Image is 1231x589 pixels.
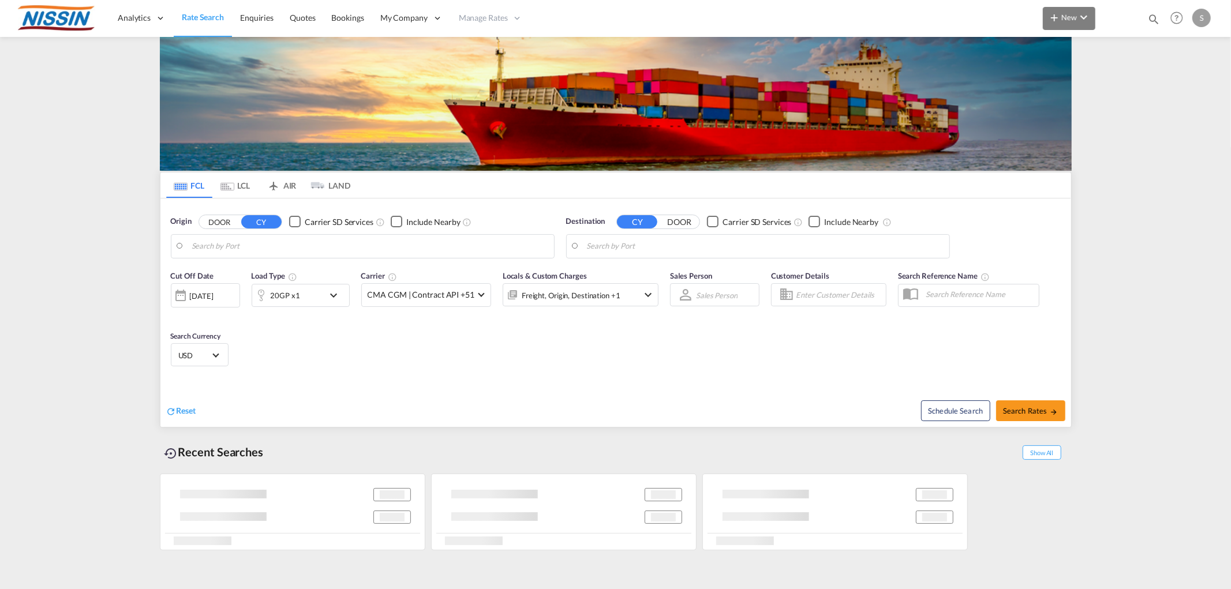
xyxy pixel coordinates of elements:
span: Analytics [118,12,151,24]
md-checkbox: Checkbox No Ink [809,216,878,228]
div: Freight Origin Destination Factory Stuffing [522,287,620,303]
button: DOOR [199,215,240,228]
div: Recent Searches [160,439,268,465]
div: S [1192,9,1211,27]
span: Rate Search [182,12,224,22]
button: Note: By default Schedule search will only considerorigin ports, destination ports and cut off da... [921,400,990,421]
md-checkbox: Checkbox No Ink [707,216,791,228]
input: Search by Port [587,238,944,255]
span: Origin [171,216,192,227]
span: Search Currency [171,332,221,340]
div: icon-magnify [1147,13,1160,30]
md-icon: icon-plus 400-fg [1047,10,1061,24]
span: New [1047,13,1091,22]
div: Origin DOOR CY Checkbox No InkUnchecked: Search for CY (Container Yard) services for all selected... [160,198,1071,427]
md-icon: Unchecked: Ignores neighbouring ports when fetching rates.Checked : Includes neighbouring ports w... [882,217,892,227]
span: My Company [380,12,428,24]
div: icon-refreshReset [166,405,196,418]
div: Carrier SD Services [723,216,791,228]
md-tab-item: FCL [166,172,212,198]
div: [DATE] [190,291,214,301]
md-icon: icon-chevron-down [641,288,655,302]
md-select: Select Currency: $ USDUnited States Dollar [177,347,222,363]
span: Carrier [361,271,397,280]
div: [DATE] [171,283,240,307]
span: Help [1167,8,1187,28]
md-checkbox: Checkbox No Ink [391,216,461,228]
md-select: Sales Person [695,287,739,303]
md-pagination-wrapper: Use the left and right arrow keys to navigate between tabs [166,172,351,198]
md-icon: The selected Trucker/Carrierwill be displayed in the rate results If the rates are from another f... [388,272,397,282]
div: Carrier SD Services [305,216,373,228]
md-tab-item: LCL [212,172,259,198]
md-tab-item: LAND [305,172,351,198]
md-icon: Unchecked: Search for CY (Container Yard) services for all selected carriers.Checked : Search for... [376,217,385,227]
div: 20GP x1 [271,287,300,303]
md-icon: Unchecked: Search for CY (Container Yard) services for all selected carriers.Checked : Search for... [794,217,803,227]
button: Search Ratesicon-arrow-right [996,400,1065,421]
button: icon-plus 400-fgNewicon-chevron-down [1043,7,1095,30]
button: CY [241,215,282,228]
img: LCL+%26+FCL+BACKGROUND.png [160,37,1072,171]
button: DOOR [659,215,699,228]
md-datepicker: Select [171,306,179,322]
input: Enter Customer Details [796,286,882,303]
img: 485da9108dca11f0a63a77e390b9b49c.jpg [17,5,95,31]
span: Enquiries [240,13,274,22]
button: CY [617,215,657,228]
md-icon: icon-backup-restore [164,447,178,460]
div: 20GP x1icon-chevron-down [252,284,350,307]
div: Include Nearby [406,216,461,228]
div: Freight Origin Destination Factory Stuffingicon-chevron-down [503,283,658,306]
span: Load Type [252,271,297,280]
md-icon: icon-airplane [267,179,280,187]
input: Search by Port [192,238,548,255]
span: Reset [177,406,196,415]
md-icon: Your search will be saved by the below given name [981,272,990,282]
div: Include Nearby [824,216,878,228]
span: Search Reference Name [898,271,990,280]
md-tab-item: AIR [259,172,305,198]
md-icon: Unchecked: Ignores neighbouring ports when fetching rates.Checked : Includes neighbouring ports w... [463,217,472,227]
span: Customer Details [771,271,829,280]
md-icon: icon-refresh [166,406,177,417]
md-icon: icon-arrow-right [1050,408,1058,416]
md-checkbox: Checkbox No Ink [289,216,373,228]
md-icon: icon-chevron-down [1077,10,1091,24]
span: Quotes [290,13,315,22]
span: USD [178,350,211,361]
md-icon: icon-information-outline [288,272,297,282]
span: Show All [1023,445,1061,460]
span: Search Rates [1003,406,1058,415]
input: Search Reference Name [920,286,1039,303]
span: Cut Off Date [171,271,214,280]
div: Help [1167,8,1192,29]
span: Locals & Custom Charges [503,271,587,280]
md-icon: icon-magnify [1147,13,1160,25]
span: Manage Rates [459,12,508,24]
md-icon: icon-chevron-down [327,288,346,302]
span: Bookings [332,13,364,22]
span: CMA CGM | Contract API +51 [368,289,474,301]
span: Sales Person [670,271,712,280]
span: Destination [566,216,605,227]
